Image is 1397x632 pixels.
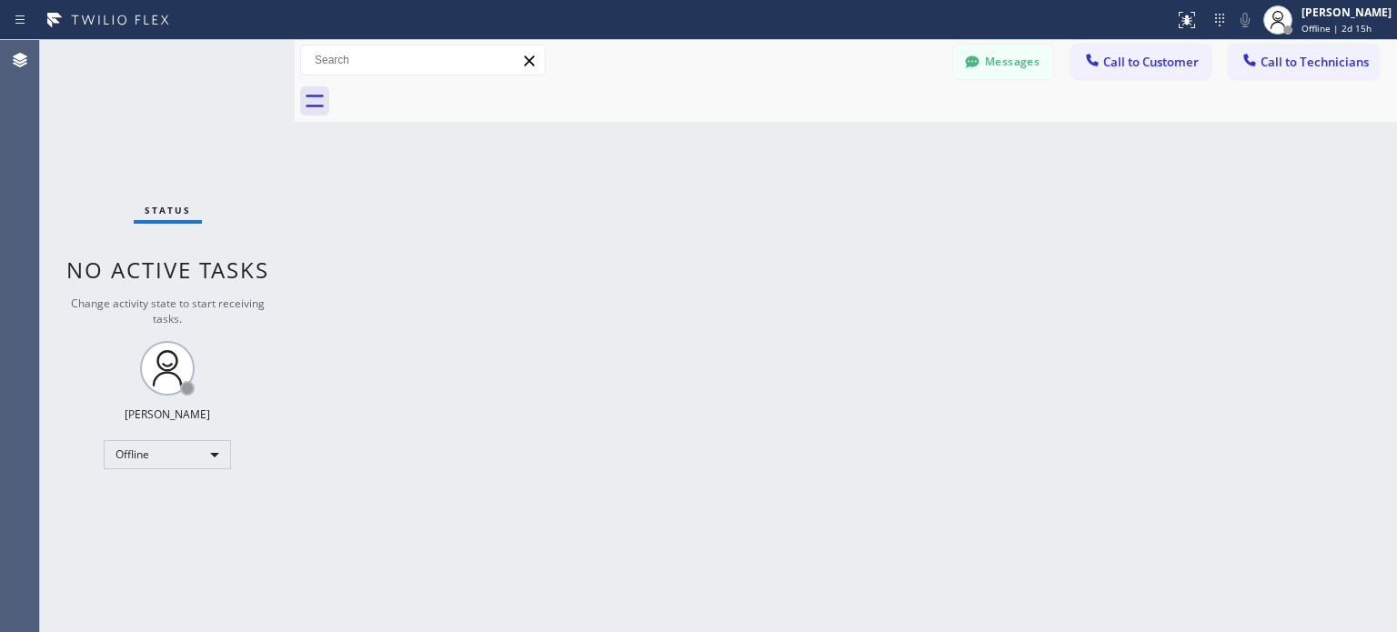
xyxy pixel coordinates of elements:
div: [PERSON_NAME] [125,406,210,422]
span: Offline | 2d 15h [1302,22,1372,35]
button: Call to Technicians [1229,45,1379,79]
div: Offline [104,440,231,469]
span: No active tasks [66,255,269,285]
button: Messages [953,45,1053,79]
span: Call to Customer [1103,54,1199,70]
span: Call to Technicians [1261,54,1369,70]
button: Mute [1232,7,1258,33]
span: Status [145,204,191,216]
div: [PERSON_NAME] [1302,5,1392,20]
button: Call to Customer [1071,45,1211,79]
span: Change activity state to start receiving tasks. [71,296,265,326]
input: Search [301,45,545,75]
